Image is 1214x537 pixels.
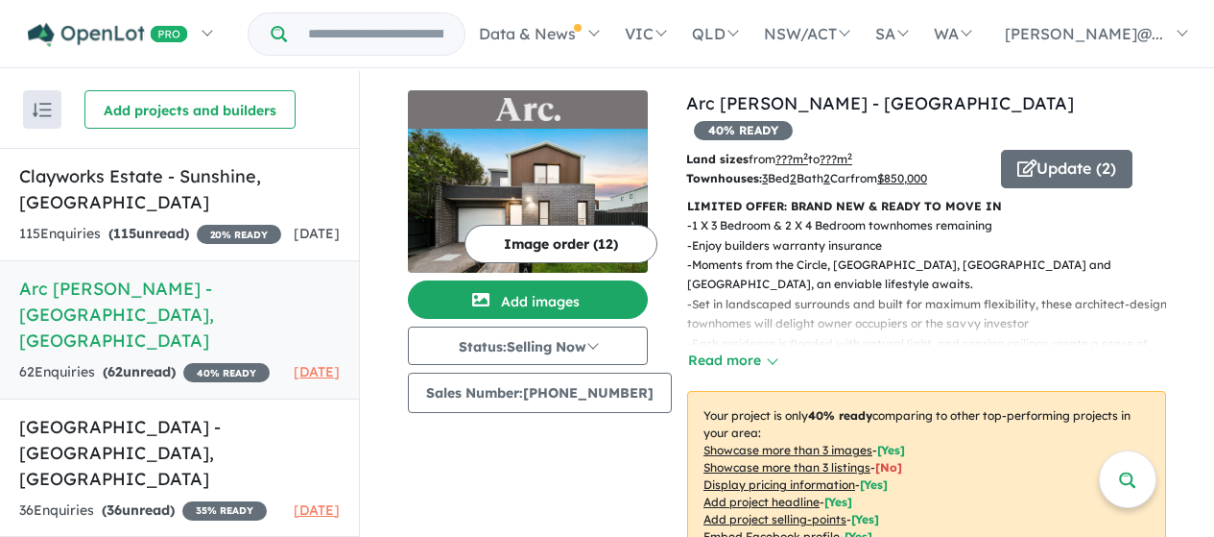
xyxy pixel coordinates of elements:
[408,90,648,273] a: Arc Stapley - Altona North LogoArc Stapley - Altona North
[19,414,340,492] h5: [GEOGRAPHIC_DATA] - [GEOGRAPHIC_DATA] , [GEOGRAPHIC_DATA]
[294,225,340,242] span: [DATE]
[183,363,270,382] span: 40 % READY
[803,151,808,161] sup: 2
[687,216,1181,235] p: - 1 X 3 Bedroom & 2 X 4 Bedroom townhomes remaining
[703,477,855,492] u: Display pricing information
[847,151,852,161] sup: 2
[464,225,657,263] button: Image order (12)
[703,512,846,526] u: Add project selling-points
[408,373,672,413] button: Sales Number:[PHONE_NUMBER]
[108,225,189,242] strong: ( unread)
[687,236,1181,256] p: - Enjoy builders warranty insurance
[687,334,1181,374] p: - Each residence is flooded with natural light, and soaring ceilings create a sense of space and ...
[687,197,1166,216] p: LIMITED OFFER: BRAND NEW & READY TO MOVE IN
[113,225,136,242] span: 115
[28,23,188,47] img: Openlot PRO Logo White
[703,495,820,509] u: Add project headline
[1001,150,1132,188] button: Update (2)
[19,500,267,523] div: 36 Enquir ies
[102,501,175,519] strong: ( unread)
[686,92,1074,114] a: Arc [PERSON_NAME] - [GEOGRAPHIC_DATA]
[408,129,648,273] img: Arc Stapley - Altona North
[294,363,340,380] span: [DATE]
[33,103,52,117] img: sort.svg
[808,152,852,166] span: to
[1005,24,1163,43] span: [PERSON_NAME]@...
[824,495,852,509] span: [ Yes ]
[694,121,793,140] span: 40 % READY
[687,350,777,372] button: Read more
[687,295,1181,334] p: - Set in landscaped surrounds and built for maximum flexibility, these architect-designed townhom...
[686,150,987,169] p: from
[877,171,927,185] u: $ 850,000
[823,171,830,185] u: 2
[686,171,762,185] b: Townhouses:
[860,477,888,492] span: [ Yes ]
[294,501,340,519] span: [DATE]
[408,281,648,319] button: Add images
[408,327,648,365] button: Status:Selling Now
[107,501,122,519] span: 36
[808,408,872,423] b: 40 % ready
[775,152,808,166] u: ??? m
[686,152,749,166] b: Land sizes
[877,443,905,457] span: [ Yes ]
[762,171,768,185] u: 3
[19,223,281,246] div: 115 Enquir ies
[19,276,340,354] h5: Arc [PERSON_NAME] - [GEOGRAPHIC_DATA] , [GEOGRAPHIC_DATA]
[103,363,176,380] strong: ( unread)
[19,163,340,215] h5: Clayworks Estate - Sunshine , [GEOGRAPHIC_DATA]
[416,98,640,121] img: Arc Stapley - Altona North Logo
[790,171,797,185] u: 2
[875,460,902,475] span: [ No ]
[182,501,267,521] span: 35 % READY
[107,363,123,380] span: 62
[197,225,281,244] span: 20 % READY
[84,90,296,129] button: Add projects and builders
[686,169,987,188] p: Bed Bath Car from
[291,13,461,55] input: Try estate name, suburb, builder or developer
[703,443,872,457] u: Showcase more than 3 images
[703,460,870,475] u: Showcase more than 3 listings
[820,152,852,166] u: ???m
[851,512,879,526] span: [ Yes ]
[19,361,270,384] div: 62 Enquir ies
[687,256,1181,295] p: - Moments from the Circle, [GEOGRAPHIC_DATA], [GEOGRAPHIC_DATA] and [GEOGRAPHIC_DATA], an enviabl...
